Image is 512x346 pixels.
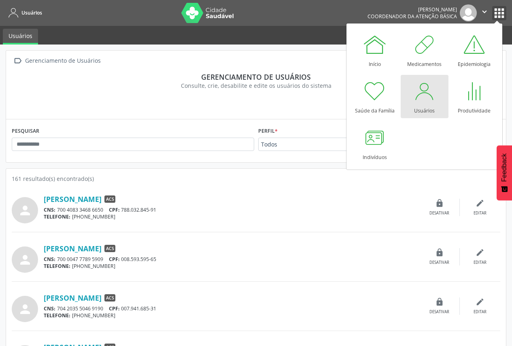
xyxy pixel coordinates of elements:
[12,125,39,138] label: PESQUISAR
[104,294,115,301] span: ACS
[44,256,419,263] div: 700 0047 7789 5909 008.593.595-65
[351,75,399,118] a: Saúde da Família
[476,297,484,306] i: edit
[44,213,419,220] div: [PHONE_NUMBER]
[44,213,70,220] span: TELEFONE:
[450,28,498,72] a: Epidemiologia
[474,210,487,216] div: Editar
[44,244,102,253] a: [PERSON_NAME]
[12,55,23,67] i: 
[480,7,489,16] i: 
[474,260,487,265] div: Editar
[429,210,449,216] div: Desativar
[12,55,102,67] a:  Gerenciamento de Usuários
[258,125,278,138] label: Perfil
[476,199,484,208] i: edit
[492,6,506,20] button: apps
[429,309,449,315] div: Desativar
[474,309,487,315] div: Editar
[435,199,444,208] i: lock
[44,312,419,319] div: [PHONE_NUMBER]
[18,253,32,267] i: person
[17,81,495,90] div: Consulte, crie, desabilite e edite os usuários do sistema
[460,4,477,21] img: img
[44,293,102,302] a: [PERSON_NAME]
[44,312,70,319] span: TELEFONE:
[476,248,484,257] i: edit
[17,72,495,81] div: Gerenciamento de usuários
[3,29,38,45] a: Usuários
[501,153,508,182] span: Feedback
[18,203,32,218] i: person
[109,305,120,312] span: CPF:
[44,263,70,270] span: TELEFONE:
[44,206,55,213] span: CNS:
[23,55,102,67] div: Gerenciamento de Usuários
[104,195,115,203] span: ACS
[450,75,498,118] a: Produtividade
[435,248,444,257] i: lock
[6,6,42,19] a: Usuários
[351,28,399,72] a: Início
[261,140,361,149] span: Todos
[21,9,42,16] span: Usuários
[497,145,512,200] button: Feedback - Mostrar pesquisa
[44,195,102,204] a: [PERSON_NAME]
[44,206,419,213] div: 700 4083 3468 6650 788.032.845-91
[477,4,492,21] button: 
[435,297,444,306] i: lock
[44,305,419,312] div: 704 2035 5046 9190 007.941.685-31
[18,302,32,316] i: person
[44,256,55,263] span: CNS:
[44,305,55,312] span: CNS:
[351,121,399,165] a: Indivíduos
[368,13,457,20] span: Coordenador da Atenção Básica
[429,260,449,265] div: Desativar
[401,75,448,118] a: Usuários
[12,174,500,183] div: 161 resultado(s) encontrado(s)
[401,28,448,72] a: Medicamentos
[104,245,115,252] span: ACS
[368,6,457,13] div: [PERSON_NAME]
[109,256,120,263] span: CPF:
[109,206,120,213] span: CPF:
[44,263,419,270] div: [PHONE_NUMBER]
